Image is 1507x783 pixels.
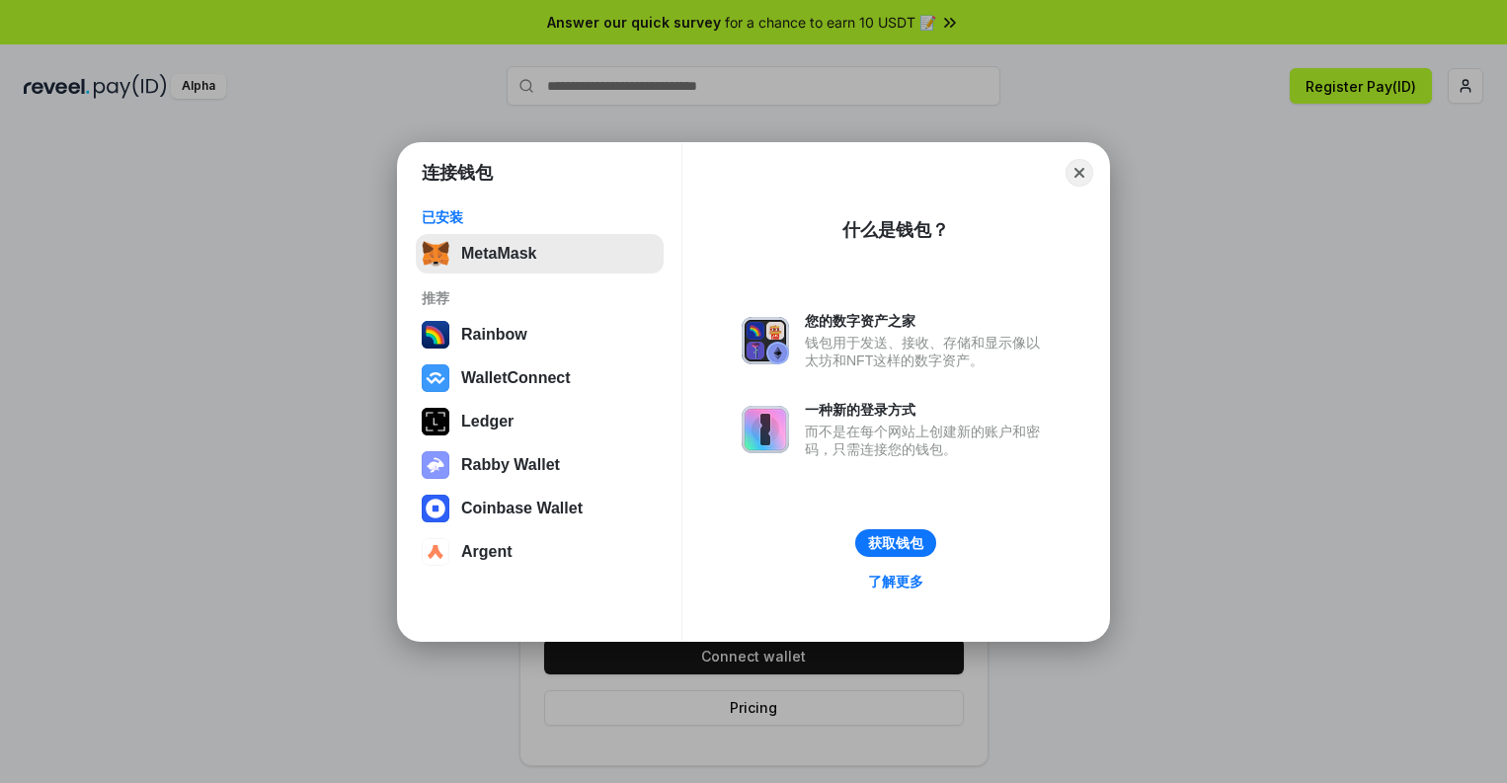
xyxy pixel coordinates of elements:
img: svg+xml,%3Csvg%20width%3D%22120%22%20height%3D%22120%22%20viewBox%3D%220%200%20120%20120%22%20fil... [422,321,449,349]
div: 了解更多 [868,573,923,590]
div: 而不是在每个网站上创建新的账户和密码，只需连接您的钱包。 [805,423,1050,458]
button: Rainbow [416,315,664,354]
img: svg+xml,%3Csvg%20xmlns%3D%22http%3A%2F%2Fwww.w3.org%2F2000%2Fsvg%22%20width%3D%2228%22%20height%3... [422,408,449,435]
button: Coinbase Wallet [416,489,664,528]
div: Rainbow [461,326,527,344]
img: svg+xml,%3Csvg%20xmlns%3D%22http%3A%2F%2Fwww.w3.org%2F2000%2Fsvg%22%20fill%3D%22none%22%20viewBox... [742,317,789,364]
button: Argent [416,532,664,572]
h1: 连接钱包 [422,161,493,185]
div: 获取钱包 [868,534,923,552]
button: MetaMask [416,234,664,274]
div: 已安装 [422,208,658,226]
div: Ledger [461,413,514,431]
img: svg+xml,%3Csvg%20xmlns%3D%22http%3A%2F%2Fwww.w3.org%2F2000%2Fsvg%22%20fill%3D%22none%22%20viewBox... [422,451,449,479]
div: Rabby Wallet [461,456,560,474]
img: svg+xml,%3Csvg%20width%3D%2228%22%20height%3D%2228%22%20viewBox%3D%220%200%2028%2028%22%20fill%3D... [422,495,449,522]
button: WalletConnect [416,358,664,398]
div: Argent [461,543,513,561]
button: Ledger [416,402,664,441]
img: svg+xml,%3Csvg%20width%3D%2228%22%20height%3D%2228%22%20viewBox%3D%220%200%2028%2028%22%20fill%3D... [422,364,449,392]
img: svg+xml,%3Csvg%20xmlns%3D%22http%3A%2F%2Fwww.w3.org%2F2000%2Fsvg%22%20fill%3D%22none%22%20viewBox... [742,406,789,453]
div: 推荐 [422,289,658,307]
div: WalletConnect [461,369,571,387]
button: 获取钱包 [855,529,936,557]
img: svg+xml,%3Csvg%20width%3D%2228%22%20height%3D%2228%22%20viewBox%3D%220%200%2028%2028%22%20fill%3D... [422,538,449,566]
div: Coinbase Wallet [461,500,583,517]
div: 钱包用于发送、接收、存储和显示像以太坊和NFT这样的数字资产。 [805,334,1050,369]
div: 您的数字资产之家 [805,312,1050,330]
img: svg+xml,%3Csvg%20fill%3D%22none%22%20height%3D%2233%22%20viewBox%3D%220%200%2035%2033%22%20width%... [422,240,449,268]
button: Close [1066,159,1093,187]
button: Rabby Wallet [416,445,664,485]
a: 了解更多 [856,569,935,594]
div: MetaMask [461,245,536,263]
div: 什么是钱包？ [842,218,949,242]
div: 一种新的登录方式 [805,401,1050,419]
